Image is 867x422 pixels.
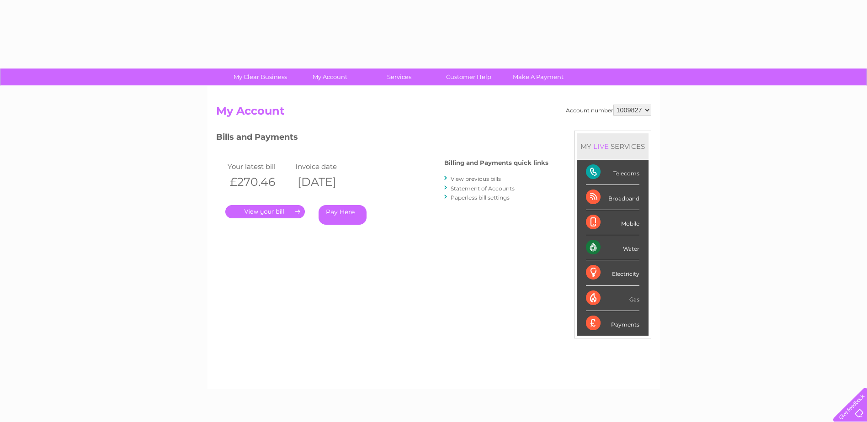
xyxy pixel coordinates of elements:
[225,205,305,218] a: .
[566,105,651,116] div: Account number
[586,160,639,185] div: Telecoms
[216,105,651,122] h2: My Account
[586,260,639,285] div: Electricity
[292,69,367,85] a: My Account
[586,185,639,210] div: Broadband
[591,142,611,151] div: LIVE
[362,69,437,85] a: Services
[293,173,361,191] th: [DATE]
[216,131,548,147] h3: Bills and Payments
[451,194,510,201] a: Paperless bill settings
[444,159,548,166] h4: Billing and Payments quick links
[577,133,649,159] div: MY SERVICES
[586,235,639,260] div: Water
[225,160,293,173] td: Your latest bill
[293,160,361,173] td: Invoice date
[451,185,515,192] a: Statement of Accounts
[586,286,639,311] div: Gas
[225,173,293,191] th: £270.46
[223,69,298,85] a: My Clear Business
[431,69,506,85] a: Customer Help
[451,175,501,182] a: View previous bills
[319,205,367,225] a: Pay Here
[586,311,639,336] div: Payments
[586,210,639,235] div: Mobile
[500,69,576,85] a: Make A Payment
